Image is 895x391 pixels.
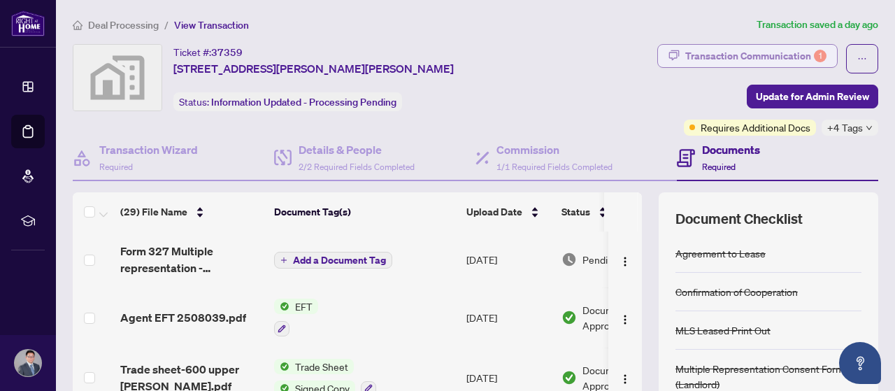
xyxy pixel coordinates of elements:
[88,19,159,31] span: Deal Processing
[685,45,826,67] div: Transaction Communication
[582,302,669,333] span: Document Approved
[461,232,556,287] td: [DATE]
[211,96,396,108] span: Information Updated - Processing Pending
[120,309,246,326] span: Agent EFT 2508039.pdf
[702,141,760,158] h4: Documents
[814,50,826,62] div: 1
[561,310,577,325] img: Document Status
[556,192,675,232] th: Status
[289,299,318,314] span: EFT
[675,209,803,229] span: Document Checklist
[280,257,287,264] span: plus
[274,252,392,269] button: Add a Document Tag
[701,120,810,135] span: Requires Additional Docs
[15,350,41,376] img: Profile Icon
[274,299,318,336] button: Status IconEFT
[620,314,631,325] img: Logo
[620,256,631,267] img: Logo
[299,162,415,172] span: 2/2 Required Fields Completed
[299,141,415,158] h4: Details & People
[561,252,577,267] img: Document Status
[614,367,636,389] button: Logo
[173,60,454,77] span: [STREET_ADDRESS][PERSON_NAME][PERSON_NAME]
[211,46,243,59] span: 37359
[675,246,766,261] div: Agreement to Lease
[274,299,289,314] img: Status Icon
[99,141,198,158] h4: Transaction Wizard
[73,45,162,111] img: svg%3e
[120,243,263,276] span: Form 327 Multiple representation - Landlord.pdf
[173,44,243,60] div: Ticket #:
[620,374,631,385] img: Logo
[561,370,577,385] img: Document Status
[496,162,613,172] span: 1/1 Required Fields Completed
[702,162,736,172] span: Required
[675,322,771,338] div: MLS Leased Print Out
[173,92,402,111] div: Status:
[289,359,354,374] span: Trade Sheet
[461,287,556,348] td: [DATE]
[466,204,522,220] span: Upload Date
[757,17,878,33] article: Transaction saved a day ago
[614,248,636,271] button: Logo
[614,306,636,329] button: Logo
[496,141,613,158] h4: Commission
[561,204,590,220] span: Status
[174,19,249,31] span: View Transaction
[274,359,289,374] img: Status Icon
[268,192,461,232] th: Document Tag(s)
[73,20,83,30] span: home
[115,192,268,232] th: (29) File Name
[120,204,187,220] span: (29) File Name
[675,284,798,299] div: Confirmation of Cooperation
[827,120,863,136] span: +4 Tags
[839,342,881,384] button: Open asap
[11,10,45,36] img: logo
[164,17,169,33] li: /
[747,85,878,108] button: Update for Admin Review
[99,162,133,172] span: Required
[866,125,873,131] span: down
[461,192,556,232] th: Upload Date
[293,255,386,265] span: Add a Document Tag
[657,44,838,68] button: Transaction Communication1
[756,85,869,108] span: Update for Admin Review
[857,54,867,64] span: ellipsis
[274,251,392,269] button: Add a Document Tag
[582,252,652,267] span: Pending Review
